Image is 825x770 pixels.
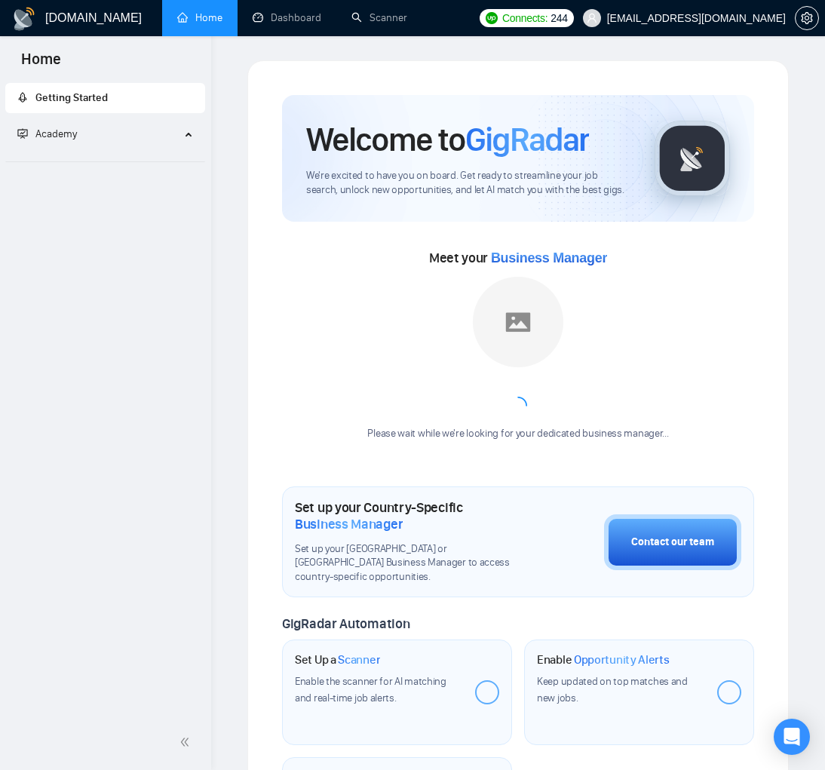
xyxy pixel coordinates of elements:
span: setting [796,12,818,24]
span: double-left [179,735,195,750]
li: Getting Started [5,83,205,113]
span: fund-projection-screen [17,128,28,139]
li: Academy Homepage [5,155,205,165]
button: Contact our team [604,514,741,570]
button: setting [795,6,819,30]
span: We're excited to have you on board. Get ready to streamline your job search, unlock new opportuni... [306,169,630,198]
a: dashboardDashboard [253,11,321,24]
span: GigRadar Automation [282,615,409,632]
span: Academy [35,127,77,140]
span: Home [9,48,73,80]
span: Scanner [338,652,380,667]
span: Enable the scanner for AI matching and real-time job alerts. [295,675,446,704]
span: Meet your [429,250,607,266]
h1: Set Up a [295,652,380,667]
h1: Welcome to [306,119,589,160]
span: 244 [551,10,567,26]
span: Opportunity Alerts [574,652,670,667]
h1: Set up your Country-Specific [295,499,529,532]
a: setting [795,12,819,24]
span: GigRadar [465,119,589,160]
span: Set up your [GEOGRAPHIC_DATA] or [GEOGRAPHIC_DATA] Business Manager to access country-specific op... [295,542,529,585]
div: Open Intercom Messenger [774,719,810,755]
img: gigradar-logo.png [655,121,730,196]
span: Academy [17,127,77,140]
img: placeholder.png [473,277,563,367]
div: Contact our team [631,534,714,551]
span: Business Manager [295,516,403,532]
img: logo [12,7,36,31]
div: Please wait while we're looking for your dedicated business manager... [358,427,677,441]
span: Getting Started [35,91,108,104]
span: user [587,13,597,23]
span: Business Manager [491,250,607,265]
span: Keep updated on top matches and new jobs. [537,675,688,704]
span: rocket [17,92,28,103]
img: upwork-logo.png [486,12,498,24]
a: homeHome [177,11,222,24]
a: searchScanner [351,11,407,24]
span: Connects: [502,10,547,26]
h1: Enable [537,652,670,667]
span: loading [506,394,531,419]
